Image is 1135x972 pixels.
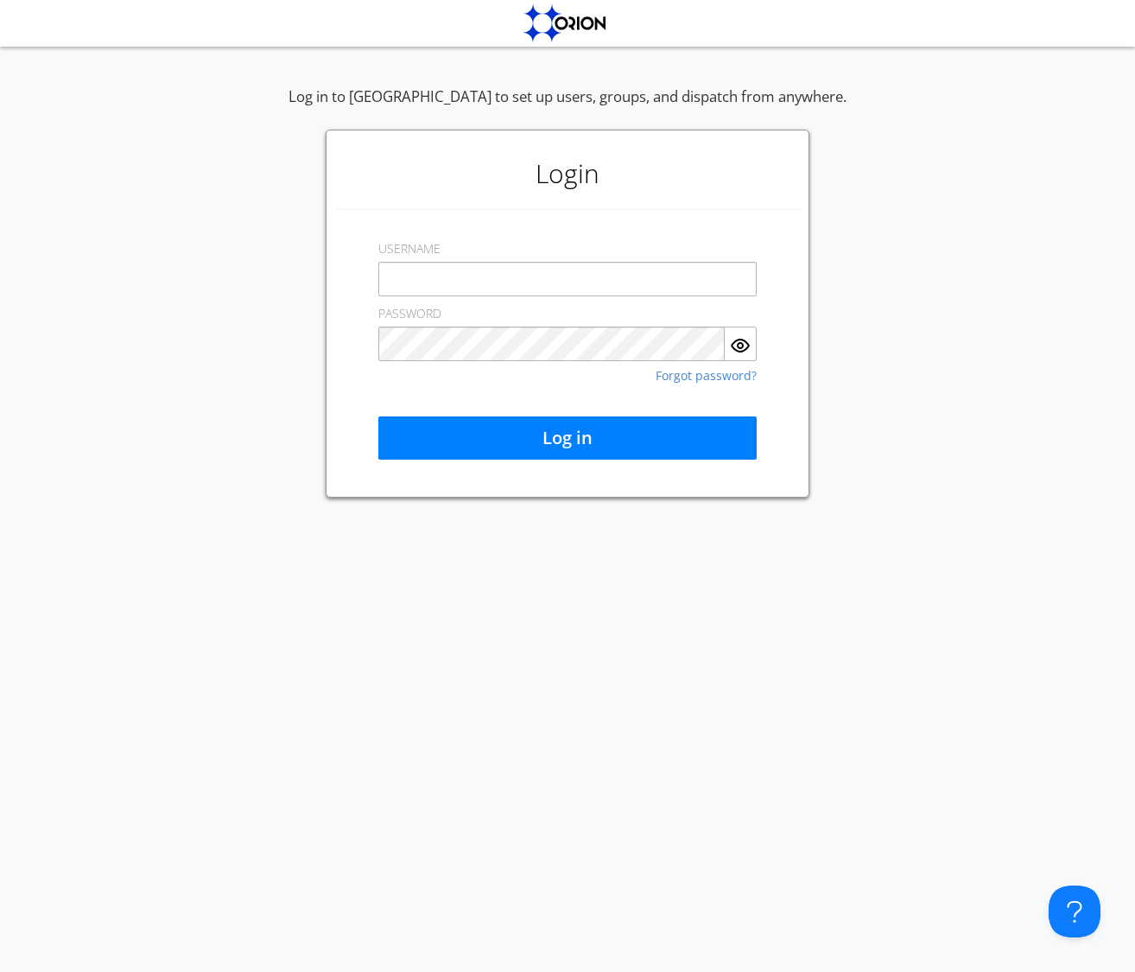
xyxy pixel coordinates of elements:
[289,86,846,130] div: Log in to [GEOGRAPHIC_DATA] to set up users, groups, and dispatch from anywhere.
[378,416,757,460] button: Log in
[335,139,800,208] h1: Login
[725,327,757,361] button: Show Password
[378,305,441,322] label: PASSWORD
[730,335,751,356] img: eye.svg
[378,327,725,361] input: Password
[378,240,441,257] label: USERNAME
[656,370,757,382] a: Forgot password?
[1049,886,1100,937] iframe: Toggle Customer Support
